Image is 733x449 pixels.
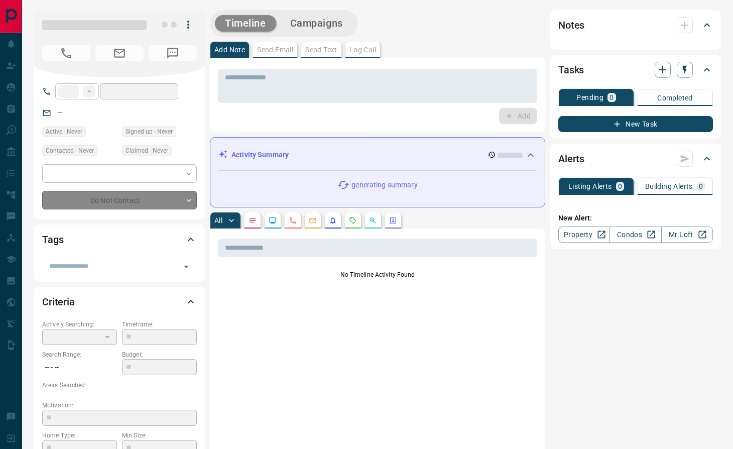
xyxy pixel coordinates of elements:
[46,127,82,137] span: Active - Never
[42,350,117,359] p: Search Range:
[122,431,197,440] p: Min Size:
[218,270,537,279] p: No Timeline Activity Found
[214,217,222,224] p: All
[149,45,197,61] span: No Number
[568,183,612,190] p: Listing Alerts
[369,216,377,225] svg: Opportunities
[558,227,610,243] a: Property
[46,146,94,156] span: Contacted - Never
[249,216,257,225] svg: Notes
[558,62,584,78] h2: Tasks
[42,290,197,314] div: Criteria
[558,147,713,171] div: Alerts
[231,150,289,160] p: Activity Summary
[389,216,397,225] svg: Agent Actions
[645,183,693,190] p: Building Alerts
[309,216,317,225] svg: Emails
[42,320,117,329] p: Actively Searching:
[609,94,614,101] p: 0
[42,232,63,248] h2: Tags
[58,108,62,117] a: --
[126,146,168,156] span: Claimed - Never
[42,294,75,310] h2: Criteria
[558,13,713,37] div: Notes
[42,431,117,440] p: Home Type:
[42,401,197,410] p: Motivation:
[126,127,173,137] span: Signed up - Never
[699,183,703,190] p: 0
[280,15,353,32] button: Campaigns
[42,359,117,376] p: -- - --
[558,116,713,132] button: New Task
[329,216,337,225] svg: Listing Alerts
[558,151,584,167] h2: Alerts
[609,227,661,243] a: Condos
[42,228,197,252] div: Tags
[661,227,713,243] a: Mr.Loft
[269,216,277,225] svg: Lead Browsing Activity
[215,15,276,32] button: Timeline
[42,381,197,390] p: Areas Searched:
[576,94,603,101] p: Pending
[351,180,417,190] p: generating summary
[214,46,245,53] p: Add Note
[558,58,713,82] div: Tasks
[42,191,197,209] div: Do Not Contact
[558,17,584,33] h2: Notes
[42,45,90,61] span: No Number
[122,350,197,359] p: Budget:
[349,216,357,225] svg: Requests
[95,45,144,61] span: No Email
[618,183,622,190] p: 0
[179,260,193,274] button: Open
[218,146,537,164] div: Activity Summary
[657,94,693,101] p: Completed
[558,213,713,223] p: New Alert:
[122,320,197,329] p: Timeframe:
[289,216,297,225] svg: Calls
